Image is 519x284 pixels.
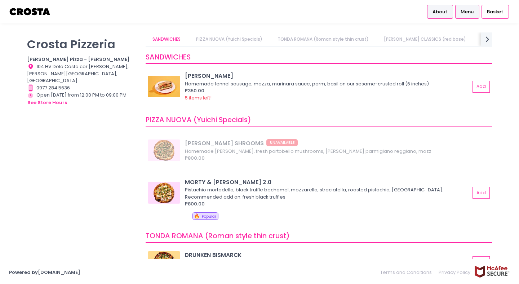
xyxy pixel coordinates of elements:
[474,265,510,278] img: mcafee-secure
[27,99,67,107] button: see store hours
[473,256,490,268] button: Add
[9,5,51,18] img: logo
[487,8,503,15] span: Basket
[461,8,474,15] span: Menu
[202,214,216,219] span: Popular
[185,251,470,259] div: DRUNKEN BISMARCK
[473,81,490,93] button: Add
[185,94,212,101] span: 5 items left!
[435,265,474,279] a: Privacy Policy
[27,84,137,92] div: 0977 284 5636
[146,231,290,241] span: TONDA ROMANA (Roman style thin crust)
[27,63,137,84] div: 104 HV Dela Costa cor [PERSON_NAME], [PERSON_NAME][GEOGRAPHIC_DATA], [GEOGRAPHIC_DATA]
[146,52,191,62] span: SANDWICHES
[148,76,180,97] img: HOAGIE ROLL
[270,32,376,46] a: TONDA ROMANA (Roman style thin crust)
[185,87,470,94] div: ₱350.00
[455,5,479,18] a: Menu
[185,186,468,200] div: Pistachio mortadella, black truffle bechamel, mozzarella, straciatella, roasted pistachio, [GEOGR...
[146,32,188,46] a: SANDWICHES
[146,115,251,125] span: PIZZA NUOVA (Yuichi Specials)
[380,265,435,279] a: Terms and Conditions
[377,32,473,46] a: [PERSON_NAME] CLASSICS (red base)
[185,200,470,208] div: ₱800.00
[27,92,137,107] div: Open [DATE] from 12:00 PM to 09:00 PM
[185,80,468,88] div: Homemade fennel sausage, mozza, marinara sauce, parm, basil on our sesame-crusted roll (6 inches)
[189,32,269,46] a: PIZZA NUOVA (Yuichi Specials)
[473,187,490,199] button: Add
[27,56,130,63] b: [PERSON_NAME] Pizza - [PERSON_NAME]
[194,213,200,219] span: 🔥
[432,8,447,15] span: About
[427,5,453,18] a: About
[185,72,470,80] div: [PERSON_NAME]
[148,251,180,273] img: DRUNKEN BISMARCK
[148,182,180,204] img: MORTY & ELLA 2.0
[27,37,137,51] p: Crosta Pizzeria
[9,269,80,276] a: Powered by[DOMAIN_NAME]
[185,178,470,186] div: MORTY & [PERSON_NAME] 2.0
